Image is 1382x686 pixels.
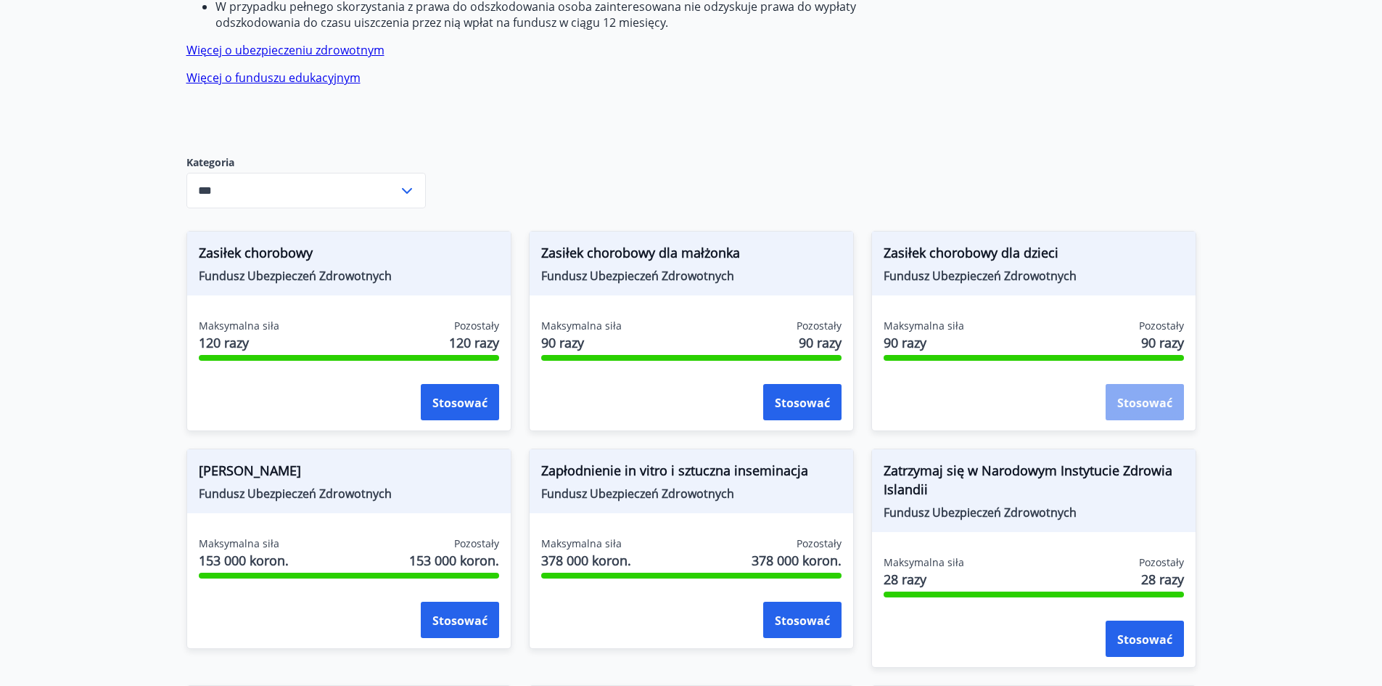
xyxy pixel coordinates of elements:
font: Stosować [432,395,488,411]
font: Kategoria [186,155,234,169]
font: 90 razy [799,334,842,351]
font: 120 razy [199,334,249,351]
font: 378 000 koron. [752,552,842,569]
button: Stosować [763,384,842,420]
font: 90 razy [541,334,584,351]
font: Pozostały [454,536,499,550]
button: Stosować [421,384,499,420]
font: Pozostały [797,319,842,332]
font: Maksymalna siła [199,536,279,550]
button: Stosować [763,602,842,638]
font: Fundusz Ubezpieczeń Zdrowotnych [884,505,1077,520]
font: 153 000 koron. [199,552,289,569]
font: Fundusz Ubezpieczeń Zdrowotnych [199,268,392,284]
a: Więcej o ubezpieczeniu zdrowotnym [186,42,384,58]
button: Stosować [1106,621,1184,657]
font: Stosować [1117,395,1172,411]
font: Maksymalna siła [541,536,622,550]
font: Maksymalna siła [541,319,622,332]
font: Maksymalna siła [884,555,964,569]
font: Zasiłek chorobowy dla małżonka [541,244,740,261]
font: Maksymalna siła [884,319,964,332]
font: Zatrzymaj się w Narodowym Instytucie Zdrowia Islandii [884,462,1172,498]
font: Pozostały [454,319,499,332]
font: Pozostały [1139,319,1184,332]
font: 90 razy [884,334,926,351]
font: Stosować [432,613,488,629]
font: 120 razy [449,334,499,351]
font: 90 razy [1141,334,1184,351]
font: Stosować [775,613,830,629]
font: Stosować [1117,632,1172,648]
font: Zasiłek chorobowy dla dzieci [884,244,1058,261]
font: [PERSON_NAME] [199,462,301,479]
font: 28 razy [884,571,926,588]
font: Stosować [775,395,830,411]
font: Fundusz Ubezpieczeń Zdrowotnych [884,268,1077,284]
font: Fundusz Ubezpieczeń Zdrowotnych [199,486,392,502]
a: Więcej o funduszu edukacyjnym [186,70,361,86]
font: Pozostały [1139,555,1184,569]
font: 28 razy [1141,571,1184,588]
font: 153 000 koron. [409,552,499,569]
font: Zasiłek chorobowy [199,244,313,261]
font: 378 000 koron. [541,552,631,569]
font: Pozostały [797,536,842,550]
font: Maksymalna siła [199,319,279,332]
button: Stosować [1106,384,1184,420]
font: Zapłodnienie in vitro i sztuczna inseminacja [541,462,808,479]
button: Stosować [421,602,499,638]
font: Fundusz Ubezpieczeń Zdrowotnych [541,486,734,502]
font: Fundusz Ubezpieczeń Zdrowotnych [541,268,734,284]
